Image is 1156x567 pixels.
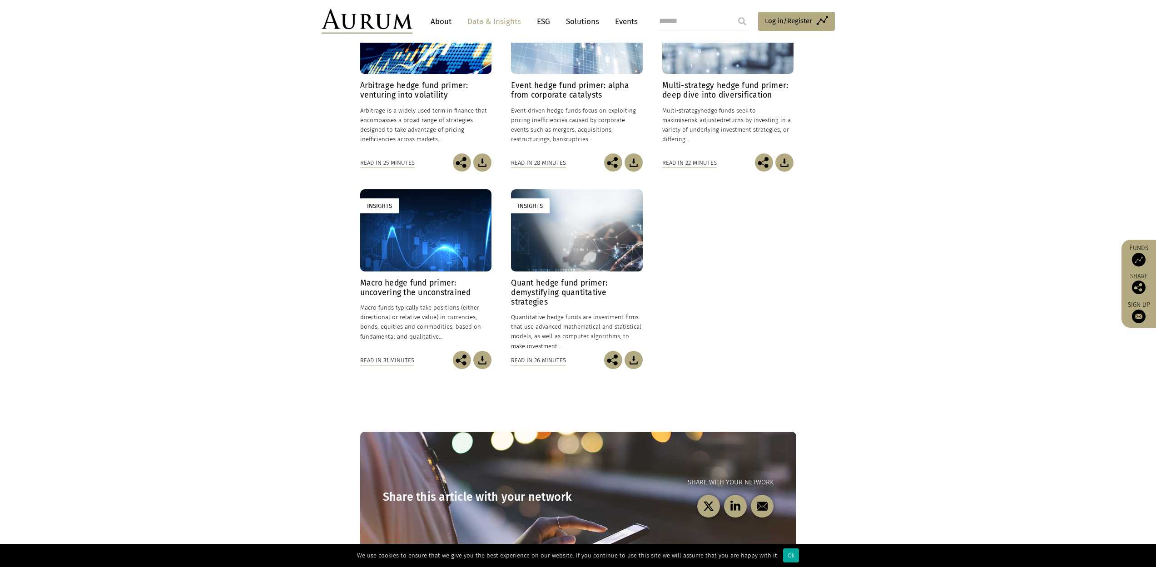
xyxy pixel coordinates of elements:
[511,312,642,351] p: Quantitative hedge funds are investment firms that use advanced mathematical and statistical mode...
[426,13,456,30] a: About
[511,355,566,365] div: Read in 26 minutes
[561,13,604,30] a: Solutions
[703,500,714,512] img: twitter-black.svg
[1126,244,1151,266] a: Funds
[604,351,622,369] img: Share this post
[604,153,622,172] img: Share this post
[473,153,491,172] img: Download Article
[578,477,774,488] p: Share with your network
[453,351,471,369] img: Share this post
[511,198,550,213] div: Insights
[453,153,471,172] img: Share this post
[1126,301,1151,323] a: Sign up
[733,12,751,30] input: Submit
[360,198,399,213] div: Insights
[473,351,491,369] img: Download Article
[511,278,642,307] h4: Quant hedge fund primer: demystifying quantitative strategies
[765,15,812,26] span: Log in/Register
[1132,253,1146,266] img: Access Funds
[755,153,773,172] img: Share this post
[360,158,415,168] div: Read in 25 minutes
[610,13,638,30] a: Events
[1132,310,1146,323] img: Sign up to our newsletter
[511,81,642,100] h4: Event hedge fund primer: alpha from corporate catalysts
[463,13,526,30] a: Data & Insights
[662,107,700,114] span: Multi-strategy
[775,153,794,172] img: Download Article
[1132,281,1146,294] img: Share this post
[322,9,412,34] img: Aurum
[625,153,643,172] img: Download Article
[511,158,566,168] div: Read in 28 minutes
[688,117,724,123] span: risk-adjusted
[360,303,491,341] p: Macro funds typically take positions (either directional or relative value) in currencies, bonds,...
[783,548,799,562] div: Ok
[360,278,491,297] h4: Macro hedge fund primer: uncovering the unconstrained
[1126,273,1151,294] div: Share
[729,500,741,512] img: linkedin-black.svg
[360,106,491,144] p: Arbitrage is a widely used term in finance that encompasses a broad range of strategies designed ...
[360,355,414,365] div: Read in 31 minutes
[511,189,642,351] a: Insights Quant hedge fund primer: demystifying quantitative strategies Quantitative hedge funds a...
[662,106,794,144] p: hedge funds seek to maximise returns by investing in a variety of underlying investment strategie...
[662,81,794,100] h4: Multi-strategy hedge fund primer: deep dive into diversification
[625,351,643,369] img: Download Article
[360,81,491,100] h4: Arbitrage hedge fund primer: venturing into volatility
[383,490,578,504] h3: Share this article with your network
[758,12,835,31] a: Log in/Register
[756,500,768,512] img: email-black.svg
[511,106,642,144] p: Event driven hedge funds focus on exploiting pricing inefficiencies caused by corporate events su...
[360,189,491,351] a: Insights Macro hedge fund primer: uncovering the unconstrained Macro funds typically take positio...
[532,13,555,30] a: ESG
[662,158,717,168] div: Read in 22 minutes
